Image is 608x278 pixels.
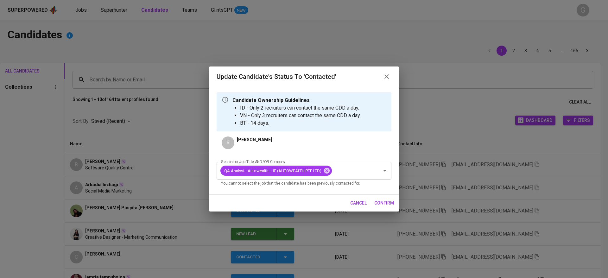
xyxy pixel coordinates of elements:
button: cancel [348,197,369,209]
button: confirm [372,197,396,209]
li: BT - 14 days. [240,119,361,127]
span: QA Analyst - Autowealth - JF (AUTOWEALTH PTE LTD) [220,168,325,174]
button: Open [380,166,389,175]
p: [PERSON_NAME] [237,136,272,143]
span: cancel [350,199,367,207]
p: You cannot select the job that the candidate has been previously contacted for. [221,180,387,187]
div: QA Analyst - Autowealth - JF (AUTOWEALTH PTE LTD) [220,166,332,176]
li: VN - Only 3 recruiters can contact the same CDD a day. [240,112,361,119]
span: confirm [374,199,394,207]
h6: Update Candidate's Status to 'Contacted' [217,72,336,82]
div: R [222,136,234,149]
p: Candidate Ownership Guidelines [232,97,361,104]
li: ID - Only 2 recruiters can contact the same CDD a day. [240,104,361,112]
